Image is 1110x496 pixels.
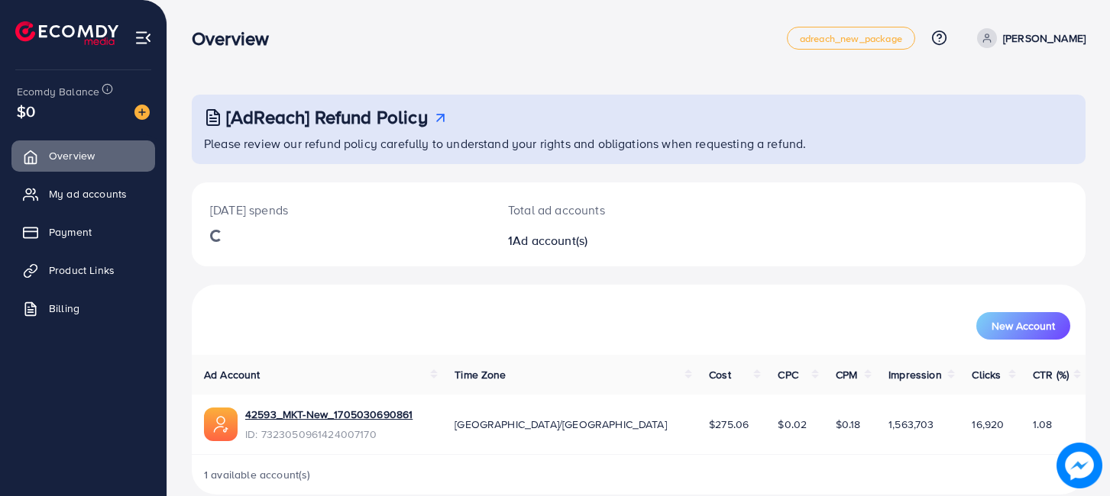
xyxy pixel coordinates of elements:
[972,367,1001,382] span: Clicks
[204,407,238,441] img: ic-ads-acc.e4c84228.svg
[49,224,92,240] span: Payment
[778,417,807,432] span: $0.02
[1057,443,1102,488] img: image
[888,417,934,432] span: 1,563,703
[11,293,155,324] a: Billing
[972,417,1004,432] span: 16,920
[709,367,731,382] span: Cost
[787,27,915,50] a: adreach_new_package
[204,467,311,482] span: 1 available account(s)
[204,367,261,382] span: Ad Account
[800,34,902,43] span: adreach_new_package
[226,106,428,128] h3: [AdReach] Refund Policy
[836,367,857,382] span: CPM
[513,232,587,249] span: Ad account(s)
[778,367,798,382] span: CPC
[709,417,749,432] span: $275.06
[11,255,155,285] a: Product Links
[204,134,1076,153] p: Please review our refund policy carefully to understand your rights and obligations when requesti...
[134,105,150,120] img: image
[976,312,1070,340] button: New Account
[836,417,861,432] span: $0.18
[17,84,99,99] span: Ecomdy Balance
[245,407,413,422] a: 42593_MKT-New_1705030690861
[1033,367,1069,382] span: CTR (%)
[192,27,281,50] h3: Overview
[455,367,506,382] span: Time Zone
[508,234,695,248] h2: 1
[17,100,35,122] span: $0
[971,28,1086,48] a: [PERSON_NAME]
[11,179,155,209] a: My ad accounts
[134,29,152,47] img: menu
[49,301,79,316] span: Billing
[11,140,155,171] a: Overview
[15,21,118,45] img: logo
[210,201,471,219] p: [DATE] spends
[888,367,942,382] span: Impression
[455,417,667,432] span: [GEOGRAPHIC_DATA]/[GEOGRAPHIC_DATA]
[11,217,155,247] a: Payment
[992,320,1055,331] span: New Account
[1033,417,1053,432] span: 1.08
[49,148,95,163] span: Overview
[245,427,413,442] span: ID: 7323050961424007170
[1003,29,1086,47] p: [PERSON_NAME]
[49,186,127,201] span: My ad accounts
[49,262,115,278] span: Product Links
[508,201,695,219] p: Total ad accounts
